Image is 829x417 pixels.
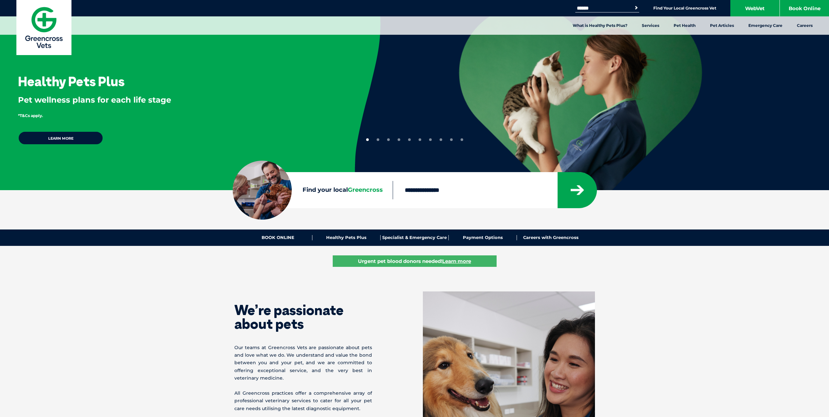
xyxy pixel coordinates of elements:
button: 1 of 10 [366,138,369,141]
button: 2 of 10 [377,138,379,141]
h1: We’re passionate about pets [234,303,372,331]
a: Pet Health [666,16,703,35]
button: Search [633,5,640,11]
p: All Greencross practices offer a comprehensive array of professional veterinary services to cater... [234,389,372,412]
a: Careers with Greencross [517,235,585,240]
button: 4 of 10 [398,138,400,141]
span: *T&Cs apply. [18,113,43,118]
a: Specialist & Emergency Care [381,235,449,240]
button: 7 of 10 [429,138,432,141]
a: Healthy Pets Plus [312,235,381,240]
button: 9 of 10 [450,138,453,141]
u: Learn more [442,258,471,264]
a: Pet Articles [703,16,741,35]
a: Emergency Care [741,16,790,35]
a: BOOK ONLINE [244,235,312,240]
a: Learn more [18,131,103,145]
p: Our teams at Greencross Vets are passionate about pets and love what we do. We understand and val... [234,344,372,382]
a: Find Your Local Greencross Vet [653,6,716,11]
h3: Healthy Pets Plus [18,75,125,88]
button: 8 of 10 [440,138,442,141]
a: Urgent pet blood donors needed!Learn more [333,255,497,267]
a: Payment Options [449,235,517,240]
p: Pet wellness plans for each life stage [18,94,333,106]
button: 3 of 10 [387,138,390,141]
button: 10 of 10 [461,138,463,141]
a: What is Healthy Pets Plus? [565,16,635,35]
button: 6 of 10 [419,138,421,141]
label: Find your local [233,185,393,195]
a: Services [635,16,666,35]
button: 5 of 10 [408,138,411,141]
span: Greencross [348,186,383,193]
a: Careers [790,16,820,35]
